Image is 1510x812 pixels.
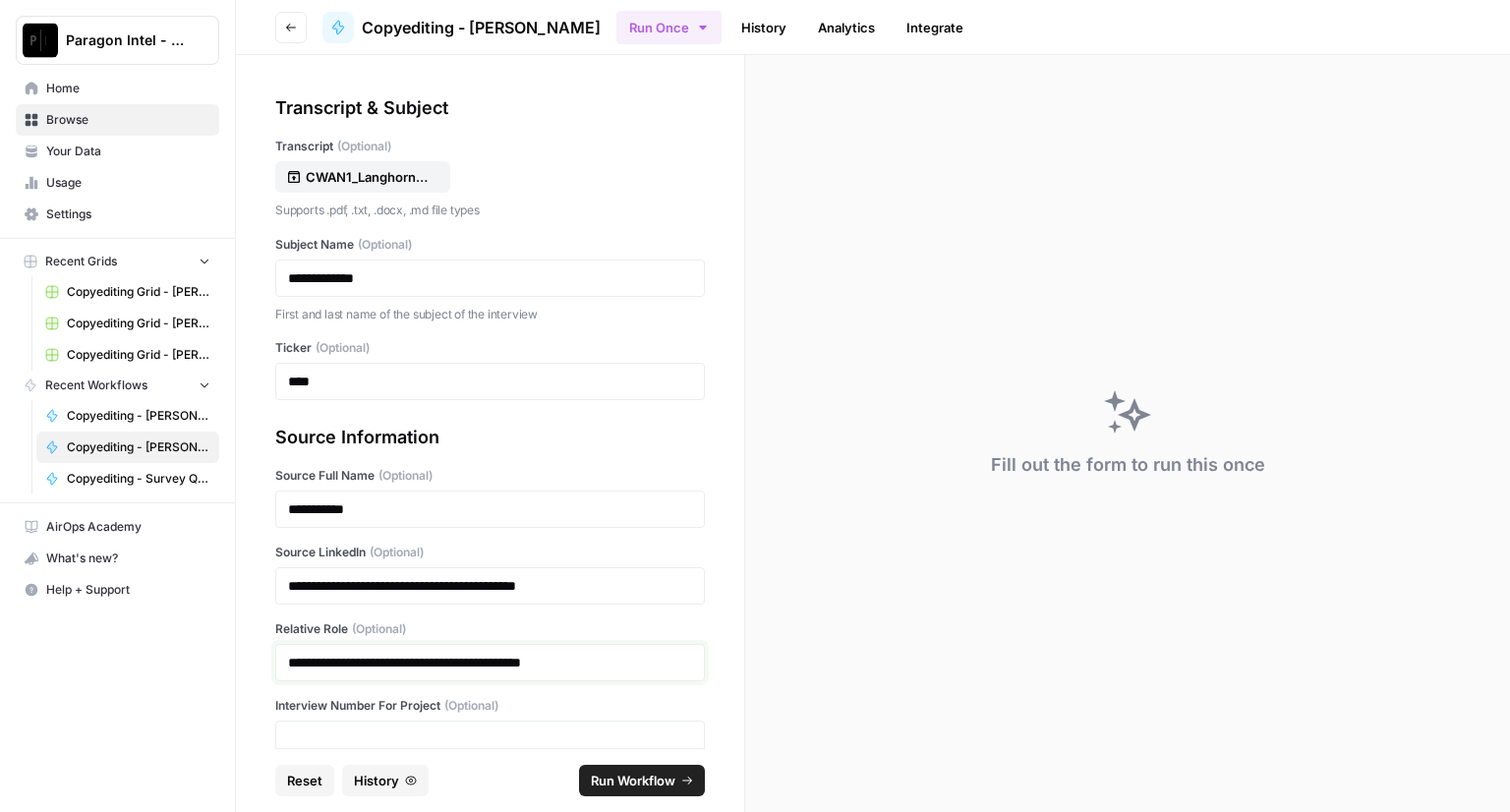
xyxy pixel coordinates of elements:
[36,276,219,308] a: Copyediting Grid - [PERSON_NAME]
[67,315,210,332] span: Copyediting Grid - [PERSON_NAME]
[16,136,219,167] a: Your Data
[275,305,705,324] p: First and last name of the subject of the interview
[316,339,370,357] span: (Optional)
[16,247,219,276] button: Recent Grids
[67,407,210,425] span: Copyediting - [PERSON_NAME]
[275,236,705,254] label: Subject Name
[342,765,429,796] button: History
[729,12,798,43] a: History
[16,16,219,65] button: Workspace: Paragon Intel - Copyediting
[275,620,705,638] label: Relative Role
[66,30,185,50] span: Paragon Intel - Copyediting
[306,167,432,187] p: CWAN1_Langhorne_Raw File.docx
[591,771,675,790] span: Run Workflow
[16,543,219,574] button: What's new?
[16,199,219,230] a: Settings
[46,143,210,160] span: Your Data
[616,11,722,44] button: Run Once
[378,467,433,485] span: (Optional)
[67,283,210,301] span: Copyediting Grid - [PERSON_NAME]
[16,371,219,400] button: Recent Workflows
[275,765,334,796] button: Reset
[444,697,498,715] span: (Optional)
[67,346,210,364] span: Copyediting Grid - [PERSON_NAME]
[275,94,705,122] div: Transcript & Subject
[46,111,210,129] span: Browse
[16,511,219,543] a: AirOps Academy
[322,12,601,43] a: Copyediting - [PERSON_NAME]
[23,23,58,58] img: Paragon Intel - Copyediting Logo
[275,201,705,220] p: Supports .pdf, .txt, .docx, .md file types
[16,73,219,104] a: Home
[46,518,210,536] span: AirOps Academy
[275,138,705,155] label: Transcript
[45,377,147,394] span: Recent Workflows
[275,424,705,451] div: Source Information
[579,765,705,796] button: Run Workflow
[45,253,117,270] span: Recent Grids
[17,544,218,573] div: What's new?
[16,574,219,606] button: Help + Support
[275,544,705,561] label: Source LinkedIn
[337,138,391,155] span: (Optional)
[36,308,219,339] a: Copyediting Grid - [PERSON_NAME]
[16,167,219,199] a: Usage
[36,463,219,494] a: Copyediting - Survey Questions - [PERSON_NAME]
[46,205,210,223] span: Settings
[354,771,399,790] span: History
[36,432,219,463] a: Copyediting - [PERSON_NAME]
[67,470,210,488] span: Copyediting - Survey Questions - [PERSON_NAME]
[16,104,219,136] a: Browse
[36,339,219,371] a: Copyediting Grid - [PERSON_NAME]
[46,80,210,97] span: Home
[275,339,705,357] label: Ticker
[352,620,406,638] span: (Optional)
[275,697,705,715] label: Interview Number For Project
[46,581,210,599] span: Help + Support
[362,16,601,39] span: Copyediting - [PERSON_NAME]
[275,161,450,193] button: CWAN1_Langhorne_Raw File.docx
[67,438,210,456] span: Copyediting - [PERSON_NAME]
[895,12,975,43] a: Integrate
[806,12,887,43] a: Analytics
[287,771,322,790] span: Reset
[275,467,705,485] label: Source Full Name
[991,451,1265,479] div: Fill out the form to run this once
[358,236,412,254] span: (Optional)
[36,400,219,432] a: Copyediting - [PERSON_NAME]
[370,544,424,561] span: (Optional)
[46,174,210,192] span: Usage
